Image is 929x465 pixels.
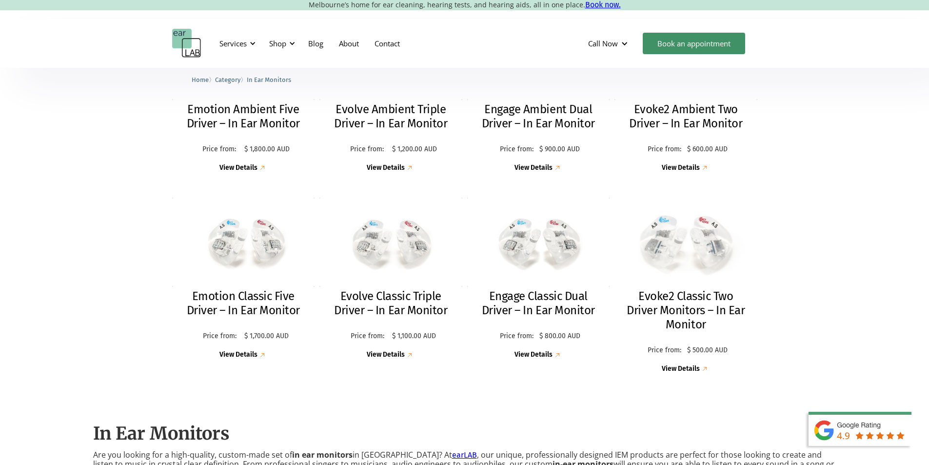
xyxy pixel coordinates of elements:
[172,198,315,360] a: Emotion Classic Five Driver – In Ear MonitorEmotion Classic Five Driver – In Ear MonitorPrice fro...
[496,332,537,341] p: Price from:
[219,39,247,48] div: Services
[172,29,201,58] a: home
[192,76,209,83] span: Home
[329,102,453,131] h2: Evolve Ambient Triple Driver – In Ear Monitor
[644,346,685,355] p: Price from:
[539,332,580,341] p: $ 800.00 AUD
[588,39,618,48] div: Call Now
[93,423,230,445] strong: In Ear Monitors
[624,289,748,331] h2: Evoke2 Classic Two Driver Monitors – In Ear Monitor
[215,75,240,84] a: Category
[247,76,291,83] span: In Ear Monitors
[514,164,553,172] div: View Details
[198,332,242,341] p: Price from:
[607,193,764,291] img: Evoke2 Classic Two Driver Monitors – In Ear Monitor
[624,102,748,131] h2: Evoke2 Ambient Two Driver – In Ear Monitor
[182,289,305,318] h2: Emotion Classic Five Driver – In Ear Monitor
[247,75,291,84] a: In Ear Monitors
[346,332,390,341] p: Price from:
[172,198,315,287] img: Emotion Classic Five Driver – In Ear Monitor
[367,29,408,58] a: Contact
[345,145,390,154] p: Price from:
[329,289,453,318] h2: Evolve Classic Triple Driver – In Ear Monitor
[244,145,290,154] p: $ 1,800.00 AUD
[477,102,600,131] h2: Engage Ambient Dual Driver – In Ear Monitor
[192,75,209,84] a: Home
[367,164,405,172] div: View Details
[477,289,600,318] h2: Engage Classic Dual Driver – In Ear Monitor
[219,351,257,359] div: View Details
[643,33,745,54] a: Book an appointment
[319,198,462,360] a: Evolve Classic Triple Driver – In Ear MonitorEvolve Classic Triple Driver – In Ear MonitorPrice f...
[580,29,638,58] div: Call Now
[215,75,247,85] li: 〉
[392,332,436,341] p: $ 1,100.00 AUD
[214,29,258,58] div: Services
[244,332,289,341] p: $ 1,700.00 AUD
[452,450,477,460] a: earLAB
[687,145,728,154] p: $ 600.00 AUD
[192,75,215,85] li: 〉
[614,198,757,374] a: Evoke2 Classic Two Driver Monitors – In Ear MonitorEvoke2 Classic Two Driver Monitors – In Ear Mo...
[292,449,353,460] strong: in ear monitors
[367,351,405,359] div: View Details
[662,365,700,373] div: View Details
[319,198,462,287] img: Evolve Classic Triple Driver – In Ear Monitor
[300,29,331,58] a: Blog
[331,29,367,58] a: About
[467,198,610,360] a: Engage Classic Dual Driver – In Ear MonitorEngage Classic Dual Driver – In Ear MonitorPrice from:...
[514,351,553,359] div: View Details
[392,145,437,154] p: $ 1,200.00 AUD
[219,164,257,172] div: View Details
[182,102,305,131] h2: Emotion Ambient Five Driver – In Ear Monitor
[662,164,700,172] div: View Details
[269,39,286,48] div: Shop
[687,346,728,355] p: $ 500.00 AUD
[539,145,580,154] p: $ 900.00 AUD
[263,29,298,58] div: Shop
[496,145,537,154] p: Price from:
[467,198,610,287] img: Engage Classic Dual Driver – In Ear Monitor
[215,76,240,83] span: Category
[197,145,242,154] p: Price from:
[644,145,685,154] p: Price from:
